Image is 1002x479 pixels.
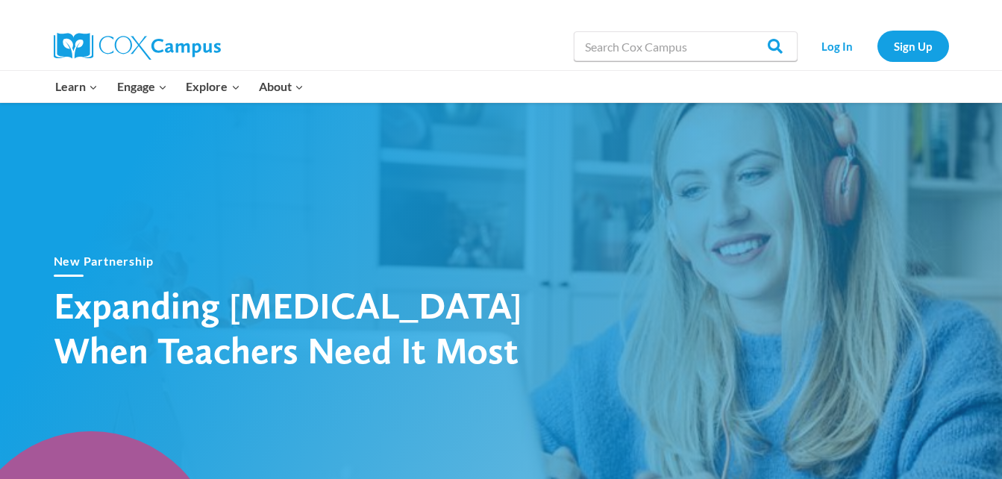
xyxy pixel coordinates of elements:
h1: Expanding [MEDICAL_DATA] When Teachers Need It Most [54,283,576,372]
span: Learn [55,77,98,96]
span: Engage [117,77,167,96]
a: Sign Up [877,31,949,61]
span: Explore [186,77,239,96]
a: New Partnership [54,254,154,268]
img: Cox Campus [54,33,221,60]
span: About [259,77,304,96]
a: Log In [805,31,870,61]
nav: Secondary Navigation [805,31,949,61]
nav: Primary Navigation [46,71,313,102]
input: Search Cox Campus [574,31,798,61]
